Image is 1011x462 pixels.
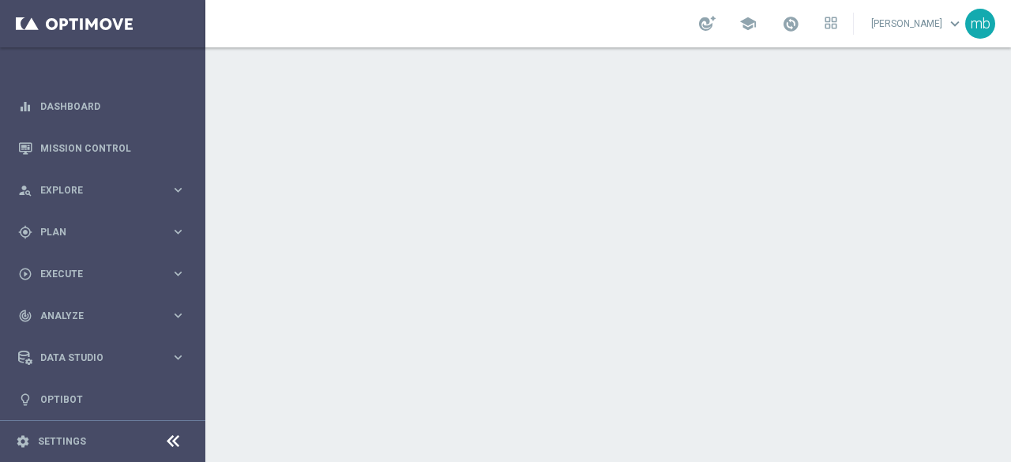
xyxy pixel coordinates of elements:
i: keyboard_arrow_right [171,350,186,365]
button: Data Studio keyboard_arrow_right [17,351,186,364]
i: lightbulb [18,393,32,407]
a: Settings [38,437,86,446]
i: equalizer [18,100,32,114]
a: [PERSON_NAME]keyboard_arrow_down [870,12,965,36]
div: Execute [18,267,171,281]
span: Analyze [40,311,171,321]
button: Mission Control [17,142,186,155]
i: keyboard_arrow_right [171,224,186,239]
i: settings [16,434,30,449]
button: track_changes Analyze keyboard_arrow_right [17,310,186,322]
i: keyboard_arrow_right [171,182,186,197]
a: Mission Control [40,127,186,169]
div: Mission Control [18,127,186,169]
i: keyboard_arrow_right [171,266,186,281]
span: keyboard_arrow_down [946,15,964,32]
i: track_changes [18,309,32,323]
div: Plan [18,225,171,239]
a: Dashboard [40,85,186,127]
i: gps_fixed [18,225,32,239]
div: Analyze [18,309,171,323]
i: play_circle_outline [18,267,32,281]
button: equalizer Dashboard [17,100,186,113]
button: play_circle_outline Execute keyboard_arrow_right [17,268,186,280]
span: Explore [40,186,171,195]
button: person_search Explore keyboard_arrow_right [17,184,186,197]
button: gps_fixed Plan keyboard_arrow_right [17,226,186,239]
div: mb [965,9,995,39]
div: Explore [18,183,171,197]
div: Dashboard [18,85,186,127]
i: person_search [18,183,32,197]
i: keyboard_arrow_right [171,308,186,323]
span: Plan [40,227,171,237]
div: Optibot [18,378,186,420]
span: Data Studio [40,353,171,362]
div: Data Studio [18,351,171,365]
span: Execute [40,269,171,279]
a: Optibot [40,378,186,420]
button: lightbulb Optibot [17,393,186,406]
span: school [739,15,757,32]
